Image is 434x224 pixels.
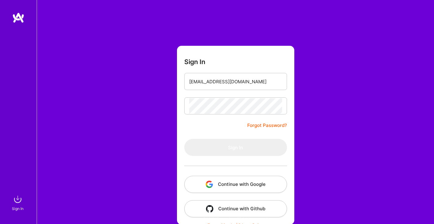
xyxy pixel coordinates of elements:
[206,181,213,188] img: icon
[247,122,287,129] a: Forgot Password?
[13,193,24,212] a: sign inSign In
[184,200,287,217] button: Continue with Github
[184,176,287,193] button: Continue with Google
[189,74,282,89] input: Email...
[206,205,213,212] img: icon
[184,139,287,156] button: Sign In
[12,205,24,212] div: Sign In
[184,58,205,66] h3: Sign In
[12,12,24,23] img: logo
[12,193,24,205] img: sign in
